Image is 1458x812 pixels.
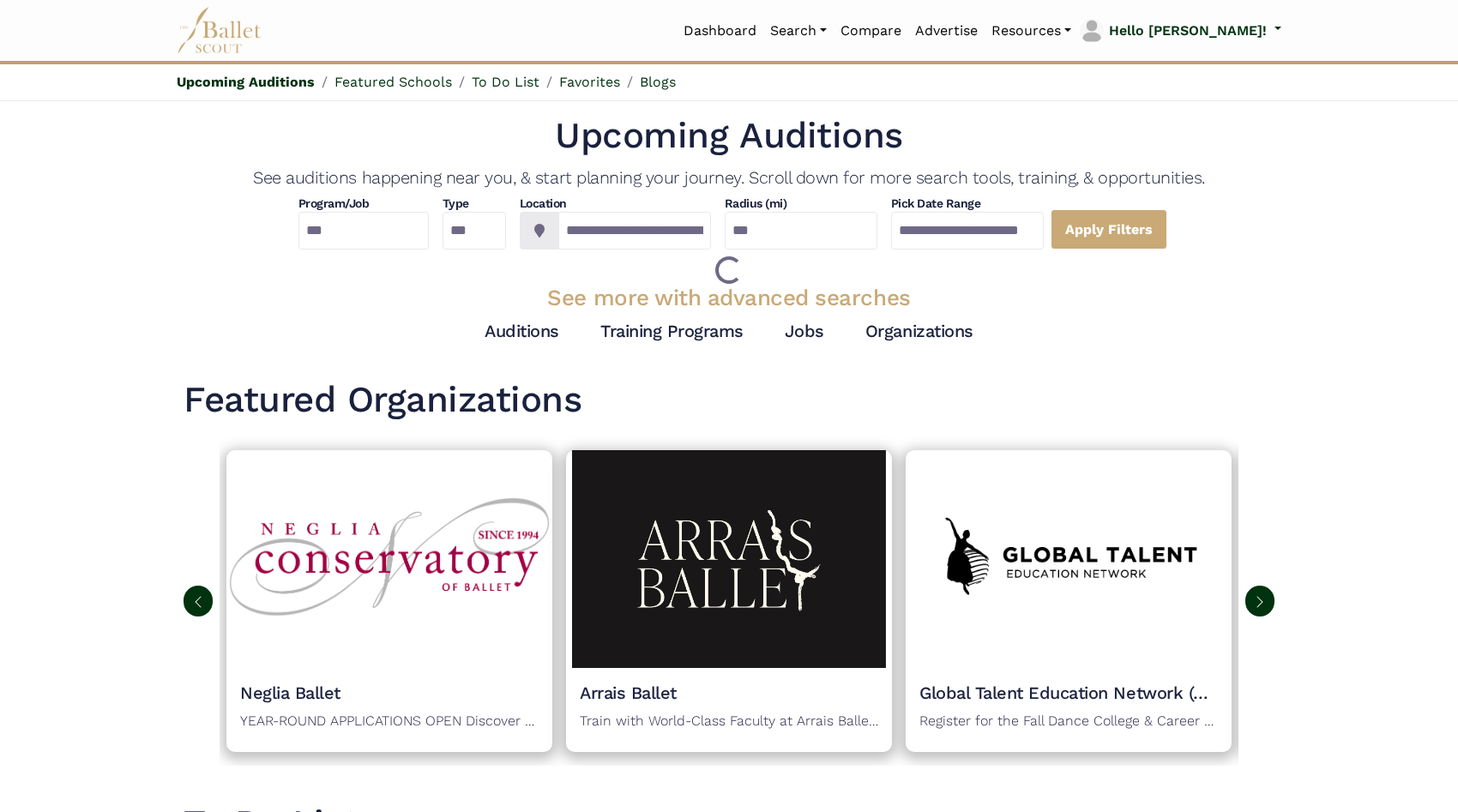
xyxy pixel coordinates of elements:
a: Organization logoNeglia BalletYEAR-ROUND APPLICATIONS OPEN Discover the difference of year-round ... [226,450,552,752]
a: Apply Filters [1051,209,1167,250]
h4: Pick Date Range [891,195,1044,213]
img: profile picture [1080,19,1104,43]
h1: Upcoming Auditions [184,112,1274,159]
input: Location [558,212,711,250]
p: Hello [PERSON_NAME]! [1109,20,1267,42]
a: Organization logoGlobal Talent Education Network (GTEN)Register for the Fall Dance College & Care... [906,450,1232,752]
a: Compare [834,13,908,49]
a: To Do List [472,74,539,90]
a: Jobs [785,321,824,341]
a: Upcoming Auditions [177,74,315,90]
a: Organizations [865,321,973,341]
a: Search [763,13,834,49]
a: Organization logoArrais BalletTrain with World-Class Faculty at Arrais Ballet Summer Intensive! T... [566,450,892,752]
a: Training Programs [600,321,744,341]
a: Dashboard [677,13,763,49]
h4: Program/Job [298,195,429,213]
a: Featured Schools [334,74,452,90]
h1: Featured Organizations [184,376,1274,424]
a: Blogs [640,74,676,90]
a: Resources [985,13,1078,49]
a: Auditions [485,321,559,341]
h4: See auditions happening near you, & start planning your journey. Scroll down for more search tool... [184,166,1274,189]
a: Advertise [908,13,985,49]
a: Favorites [559,74,620,90]
h4: Radius (mi) [725,195,787,213]
h3: See more with advanced searches [184,284,1274,313]
h4: Type [443,195,506,213]
h4: Location [520,195,711,213]
a: profile picture Hello [PERSON_NAME]! [1078,17,1281,45]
